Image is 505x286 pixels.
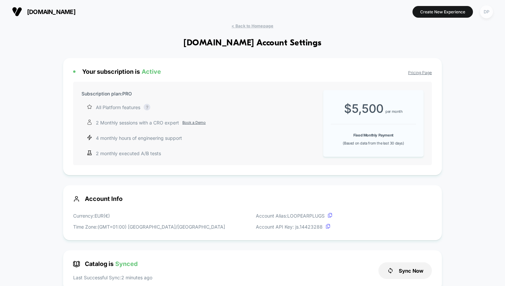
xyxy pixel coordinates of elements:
[96,150,161,157] p: 2 monthly executed A/B tests
[231,23,273,28] span: < Back to Homepage
[73,223,225,230] p: Time Zone: (GMT+01:00) [GEOGRAPHIC_DATA]/[GEOGRAPHIC_DATA]
[182,120,206,125] a: Book a Demo
[73,212,225,219] p: Currency: EUR ( € )
[343,141,404,146] span: (Based on data from the last 30 days)
[408,70,432,75] a: Pricing Page
[256,223,332,230] p: Account API Key: js. 14423288
[478,5,495,19] button: DP
[353,133,393,137] b: Fixed Monthly Payment
[96,119,206,126] p: 2 Monthly sessions with a CRO expert
[412,6,473,18] button: Create New Experience
[81,90,132,97] p: Subscription plan: PRO
[73,260,138,267] span: Catalog is
[385,109,402,114] span: per month
[344,101,384,115] span: $ 5,500
[480,5,493,18] div: DP
[144,104,150,110] div: ?
[378,262,432,279] button: Sync Now
[256,212,332,219] p: Account Alias: LOOPEARPLUGS
[27,8,75,15] span: [DOMAIN_NAME]
[12,7,22,17] img: Visually logo
[142,68,161,75] span: Active
[96,134,182,141] p: 4 monthly hours of engineering support
[96,104,140,111] p: All Platform features
[10,6,77,17] button: [DOMAIN_NAME]
[183,38,321,48] h1: [DOMAIN_NAME] Account Settings
[115,260,138,267] span: Synced
[82,68,161,75] span: Your subscription is
[73,274,152,281] p: Last Successful Sync: 2 minutes ago
[73,195,432,202] span: Account Info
